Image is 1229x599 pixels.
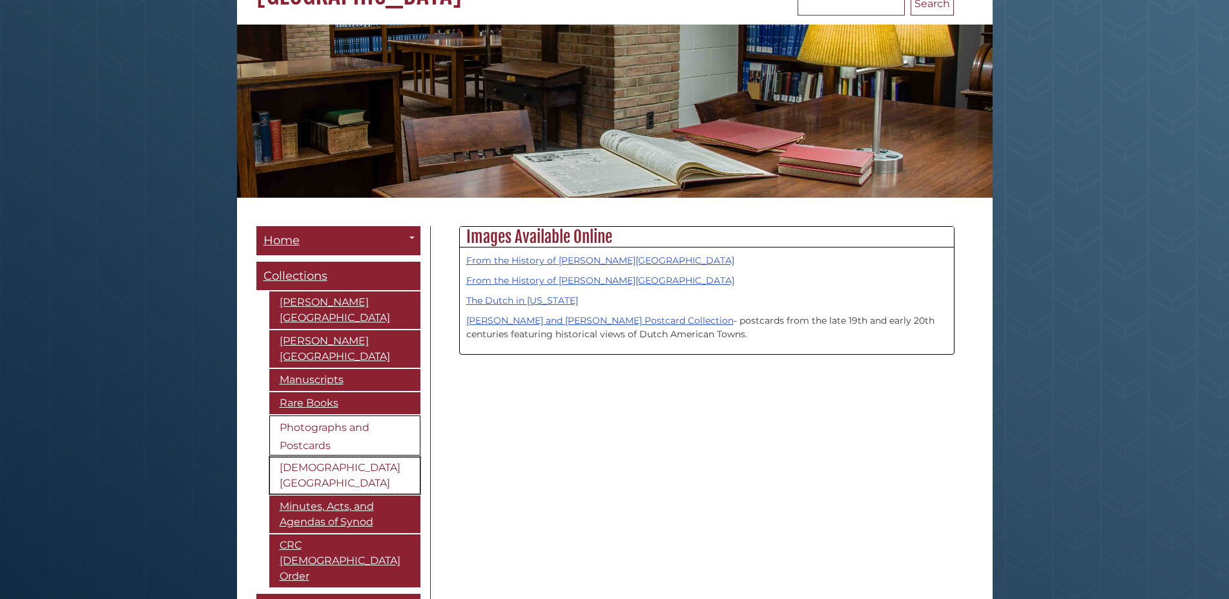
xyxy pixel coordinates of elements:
a: CRC [DEMOGRAPHIC_DATA] Order [269,534,420,587]
a: From the History of [PERSON_NAME][GEOGRAPHIC_DATA] [466,275,734,286]
a: [PERSON_NAME][GEOGRAPHIC_DATA] [269,330,420,368]
a: Rare Books [269,392,420,414]
h2: Images Available Online [460,227,954,247]
a: The Dutch in [US_STATE] [466,295,578,306]
a: [PERSON_NAME][GEOGRAPHIC_DATA] [269,291,420,329]
a: [PERSON_NAME] and [PERSON_NAME] Postcard Collection [466,315,734,326]
a: [DEMOGRAPHIC_DATA][GEOGRAPHIC_DATA] [269,457,420,494]
a: From the History of [PERSON_NAME][GEOGRAPHIC_DATA] [466,255,734,266]
a: Collections [256,262,420,291]
span: Home [263,233,300,247]
p: - postcards from the late 19th and early 20th centuries featuring historical views of Dutch Ameri... [466,314,947,341]
a: Photographs and Postcards [269,415,420,456]
a: Home [256,226,420,255]
a: Minutes, Acts, and Agendas of Synod [269,496,420,533]
a: Manuscripts [269,369,420,391]
span: Collections [263,269,327,283]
